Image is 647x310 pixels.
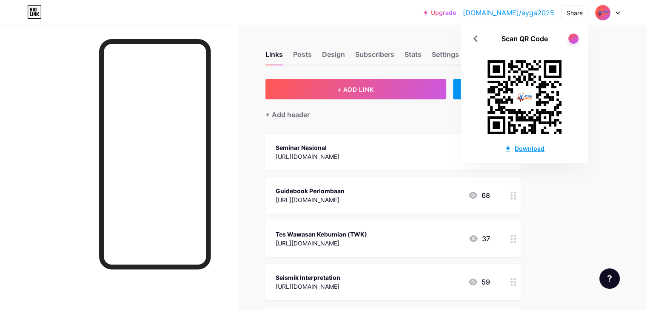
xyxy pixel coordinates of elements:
div: Posts [293,49,312,65]
div: Scan QR Code [502,34,548,44]
div: [URL][DOMAIN_NAME] [276,239,367,248]
div: Stats [405,49,422,65]
div: 68 [468,190,490,200]
div: Subscribers [355,49,394,65]
div: Design [322,49,345,65]
div: Share [567,8,583,17]
div: Links [265,49,283,65]
div: [URL][DOMAIN_NAME] [276,282,340,291]
span: + ADD LINK [337,86,374,93]
div: Guidebook Perlombaan [276,186,345,195]
a: [DOMAIN_NAME]/ayga2025 [463,8,554,18]
div: 59 [468,277,490,287]
div: Download [504,144,544,153]
div: + ADD EMBED [453,79,521,99]
div: Seminar Nasional [276,143,339,152]
div: [URL][DOMAIN_NAME] [276,152,339,161]
div: Tes Wawasan Kebumian (TWK) [276,230,367,239]
button: + ADD LINK [265,79,446,99]
div: + Add header [265,110,310,120]
img: ayga2025 [595,5,611,21]
div: Settings [432,49,459,65]
div: 37 [468,234,490,244]
div: Seismik Interpretation [276,273,340,282]
div: [URL][DOMAIN_NAME] [276,195,345,204]
a: Upgrade [424,9,456,16]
